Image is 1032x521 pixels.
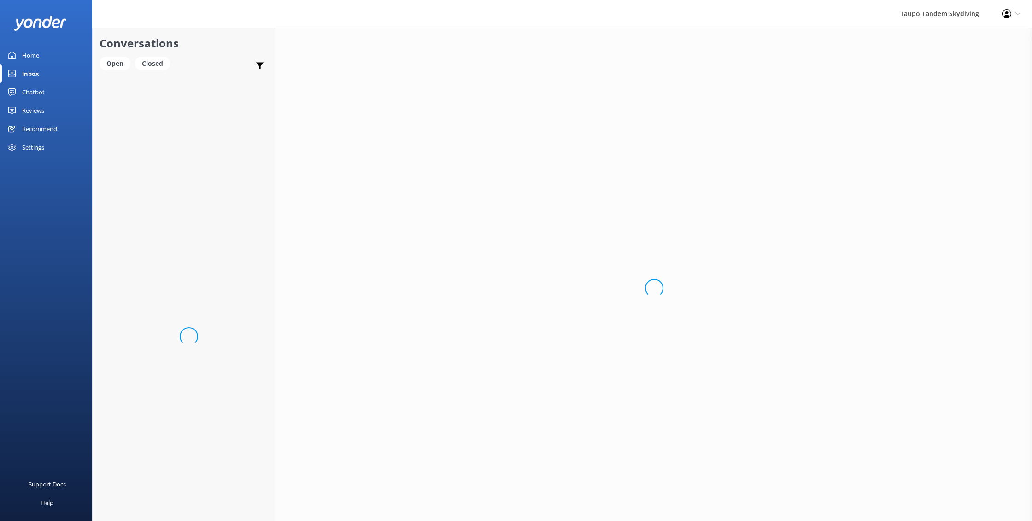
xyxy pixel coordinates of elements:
[22,64,39,83] div: Inbox
[135,57,170,70] div: Closed
[100,58,135,68] a: Open
[29,475,66,493] div: Support Docs
[100,35,269,52] h2: Conversations
[22,120,57,138] div: Recommend
[14,16,67,31] img: yonder-white-logo.png
[22,101,44,120] div: Reviews
[22,46,39,64] div: Home
[100,57,130,70] div: Open
[22,138,44,156] div: Settings
[41,493,53,512] div: Help
[22,83,45,101] div: Chatbot
[135,58,175,68] a: Closed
